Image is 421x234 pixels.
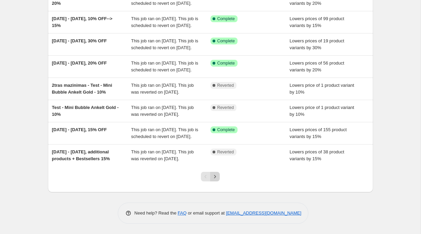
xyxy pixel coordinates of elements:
[210,172,220,181] button: Next
[217,38,235,44] span: Complete
[290,83,354,95] span: Lowers price of 1 product variant by 10%
[178,210,187,216] a: FAQ
[131,83,194,95] span: This job ran on [DATE]. This job was reverted on [DATE].
[131,149,194,161] span: This job ran on [DATE]. This job was reverted on [DATE].
[290,105,354,117] span: Lowers price of 1 product variant by 10%
[131,16,198,28] span: This job ran on [DATE]. This job is scheduled to revert on [DATE].
[52,149,110,161] span: [DATE] - [DATE], additional products + Bestsellers 15%
[290,149,344,161] span: Lowers prices of 38 product variants by 15%
[52,127,107,132] span: [DATE] - [DATE], 15% OFF
[52,60,107,66] span: [DATE] - [DATE], 20% OFF
[290,38,344,50] span: Lowers prices of 19 product variants by 30%
[290,127,347,139] span: Lowers prices of 155 product variants by 15%
[217,83,234,88] span: Reverted
[226,210,301,216] a: [EMAIL_ADDRESS][DOMAIN_NAME]
[52,83,112,95] span: 2tras mazinimas - Test - Mini Bubble Ankelt Gold - 10%
[290,16,344,28] span: Lowers prices of 99 product variants by 15%
[217,60,235,66] span: Complete
[131,127,198,139] span: This job ran on [DATE]. This job is scheduled to revert on [DATE].
[52,16,113,28] span: [DATE] - [DATE], 10% OFF--> 15%
[131,38,198,50] span: This job ran on [DATE]. This job is scheduled to revert on [DATE].
[217,127,235,133] span: Complete
[52,38,107,43] span: [DATE] - [DATE], 30% OFF
[131,60,198,72] span: This job ran on [DATE]. This job is scheduled to revert on [DATE].
[52,105,119,117] span: Test - Mini Bubble Ankelt Gold - 10%
[217,16,235,22] span: Complete
[217,105,234,110] span: Reverted
[131,105,194,117] span: This job ran on [DATE]. This job was reverted on [DATE].
[201,172,220,181] nav: Pagination
[135,210,178,216] span: Need help? Read the
[187,210,226,216] span: or email support at
[217,149,234,155] span: Reverted
[290,60,344,72] span: Lowers prices of 56 product variants by 20%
